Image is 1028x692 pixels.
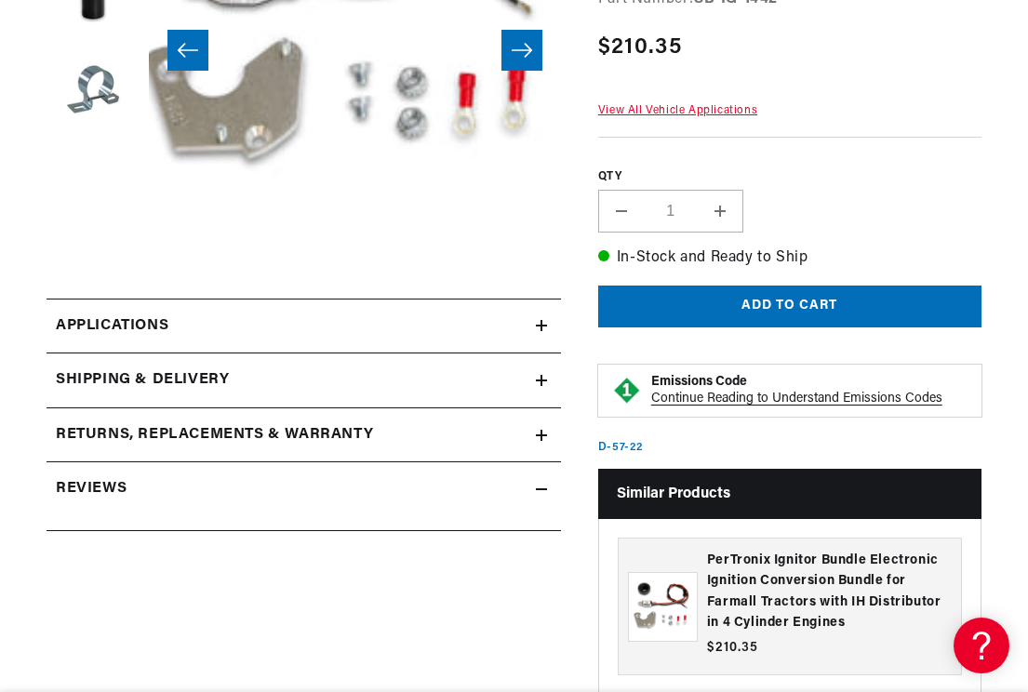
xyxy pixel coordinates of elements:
summary: Shipping & Delivery [47,353,561,407]
button: Load image 3 in gallery view [47,45,140,138]
p: In-Stock and Ready to Ship [598,246,981,271]
h2: Returns, Replacements & Warranty [56,423,373,447]
p: D-57-22 [598,440,644,456]
span: $210.35 [598,31,682,64]
label: QTY [598,169,981,185]
summary: Reviews [47,462,561,516]
button: Add to cart [598,286,981,327]
button: Slide left [167,30,208,71]
summary: Returns, Replacements & Warranty [47,408,561,462]
button: Slide right [501,30,542,71]
h2: Reviews [56,477,127,501]
strong: Emissions Code [651,375,747,389]
img: Emissions code [612,376,642,406]
a: View All Vehicle Applications [598,105,757,116]
p: Continue Reading to Understand Emissions Codes [651,391,942,407]
h2: Similar Products [598,469,981,518]
span: Applications [56,314,168,339]
span: $210.35 [707,638,758,658]
button: Emissions CodeContinue Reading to Understand Emissions Codes [651,374,968,407]
h2: Shipping & Delivery [56,368,229,393]
a: Applications [47,299,561,354]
